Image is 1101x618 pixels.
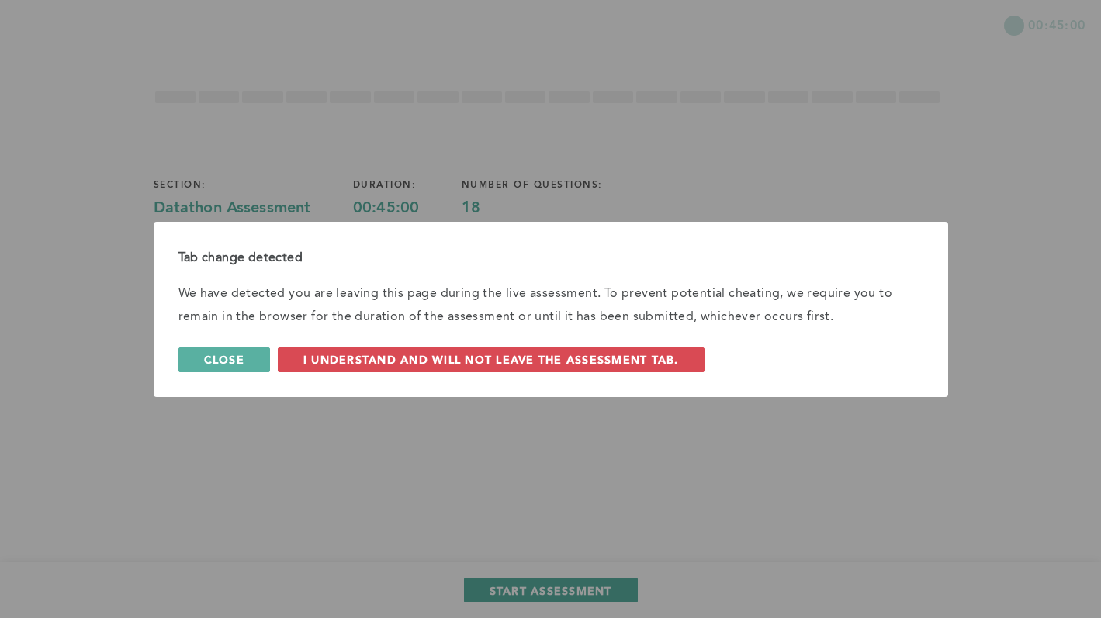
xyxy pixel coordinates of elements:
p: We have detected you are leaving this page during the live assessment. To prevent potential cheat... [178,282,923,329]
button: Close [178,347,270,372]
div: Tab change detected [178,247,923,270]
button: I understand and will not leave the assessment tab. [278,347,705,372]
span: I understand and will not leave the assessment tab. [303,352,679,367]
span: Close [204,352,244,367]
